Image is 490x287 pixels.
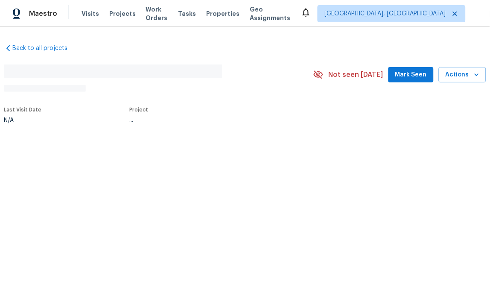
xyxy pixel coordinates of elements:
span: Last Visit Date [4,107,41,112]
span: Maestro [29,9,57,18]
span: Work Orders [146,5,168,22]
button: Mark Seen [388,67,434,83]
span: Geo Assignments [250,5,291,22]
span: [GEOGRAPHIC_DATA], [GEOGRAPHIC_DATA] [325,9,446,18]
span: Project [129,107,148,112]
span: Actions [446,70,479,80]
button: Actions [439,67,486,83]
span: Projects [109,9,136,18]
span: Visits [82,9,99,18]
span: Not seen [DATE] [329,70,383,79]
div: N/A [4,117,41,123]
span: Tasks [178,11,196,17]
span: Mark Seen [395,70,427,80]
span: Properties [206,9,239,18]
div: ... [129,117,293,123]
a: Back to all projects [4,44,86,53]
